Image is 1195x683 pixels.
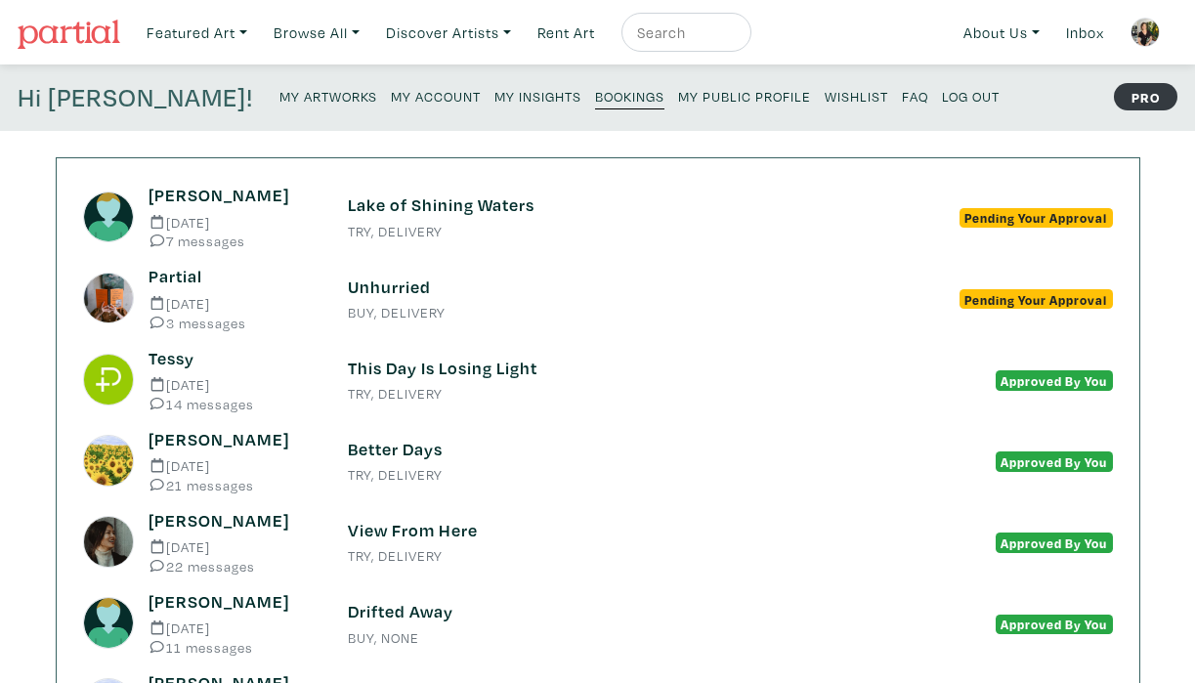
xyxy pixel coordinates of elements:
img: avatar.png [83,192,135,243]
a: My Public Profile [678,82,811,108]
small: [DATE] [149,620,318,635]
h4: Hi [PERSON_NAME]! [18,82,253,113]
small: My Account [391,87,481,106]
small: TRY, DELIVERY [348,225,848,238]
h6: Drifted Away [348,601,848,622]
a: Browse All [265,13,368,53]
h6: [PERSON_NAME] [149,185,318,206]
small: TRY, DELIVERY [348,549,848,563]
a: Discover Artists [377,13,520,53]
a: Featured Art [138,13,256,53]
h6: This Day Is Losing Light [348,358,848,379]
a: Inbox [1057,13,1113,53]
span: Approved By You [996,370,1113,390]
strong: PRO [1114,83,1177,110]
a: My Account [391,82,481,108]
small: [DATE] [149,296,318,311]
small: FAQ [902,87,928,106]
a: Bookings [595,82,664,109]
h6: Unhurried [348,277,848,298]
a: Log Out [942,82,1000,108]
small: My Insights [494,87,581,106]
small: 22 messages [149,559,318,574]
h6: Better Days [348,439,848,460]
a: [PERSON_NAME] [DATE] 21 messages Better Days TRY, DELIVERY Approved By You [83,429,1113,492]
a: FAQ [902,82,928,108]
small: TRY, DELIVERY [348,387,848,401]
small: Bookings [595,87,664,106]
a: My Insights [494,82,581,108]
a: [PERSON_NAME] [DATE] 7 messages Lake of Shining Waters TRY, DELIVERY Pending Your Approval [83,185,1113,248]
span: Pending Your Approval [960,289,1113,309]
h6: [PERSON_NAME] [149,591,318,613]
h6: Lake of Shining Waters [348,194,848,216]
a: About Us [955,13,1048,53]
a: Partial [DATE] 3 messages Unhurried BUY, DELIVERY Pending Your Approval [83,266,1113,329]
a: Tessy [DATE] 14 messages This Day Is Losing Light TRY, DELIVERY Approved By You [83,348,1113,411]
img: phpThumb.php [83,516,135,568]
input: Search [635,21,733,45]
small: BUY, DELIVERY [348,306,848,320]
small: My Artworks [279,87,377,106]
span: Pending Your Approval [960,208,1113,228]
span: Approved By You [996,615,1113,634]
img: phpThumb.php [83,273,135,324]
small: 11 messages [149,640,318,655]
small: Log Out [942,87,1000,106]
img: phpThumb.php [1131,18,1160,47]
a: Wishlist [825,82,888,108]
a: [PERSON_NAME] [DATE] 11 messages Drifted Away BUY, NONE Approved By You [83,591,1113,655]
img: phpThumb.php [83,354,135,406]
small: TRY, DELIVERY [348,468,848,482]
a: [PERSON_NAME] [DATE] 22 messages View From Here TRY, DELIVERY Approved By You [83,510,1113,574]
img: phpThumb.php [83,435,135,487]
span: Approved By You [996,451,1113,471]
small: [DATE] [149,215,318,230]
h6: Tessy [149,348,318,369]
h6: [PERSON_NAME] [149,429,318,450]
a: My Artworks [279,82,377,108]
small: My Public Profile [678,87,811,106]
span: Approved By You [996,533,1113,552]
small: BUY, NONE [348,631,848,645]
small: 7 messages [149,234,318,248]
h6: View From Here [348,520,848,541]
small: 14 messages [149,397,318,411]
h6: Partial [149,266,318,287]
img: avatar.png [83,597,135,649]
h6: [PERSON_NAME] [149,510,318,532]
small: [DATE] [149,458,318,473]
small: Wishlist [825,87,888,106]
a: Rent Art [529,13,604,53]
small: [DATE] [149,377,318,392]
small: 21 messages [149,478,318,492]
small: [DATE] [149,539,318,554]
small: 3 messages [149,316,318,330]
